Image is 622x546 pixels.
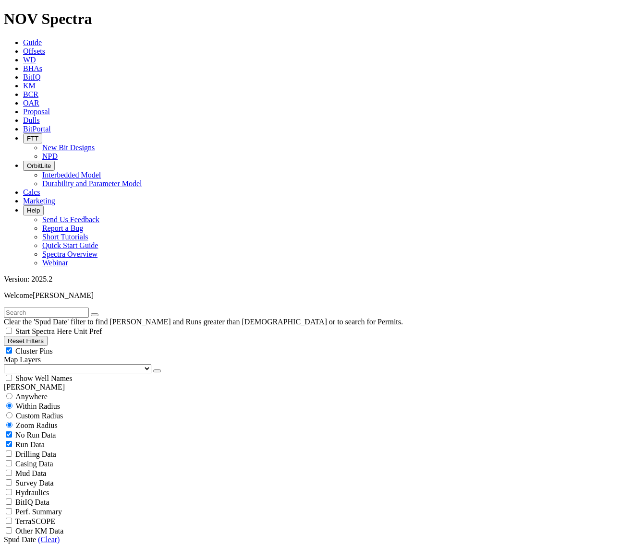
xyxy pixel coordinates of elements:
span: Other KM Data [15,527,63,535]
a: Send Us Feedback [42,215,99,224]
span: FTT [27,135,38,142]
span: Cluster Pins [15,347,53,355]
a: (Clear) [38,535,60,544]
span: Show Well Names [15,374,72,382]
span: Anywhere [15,392,48,401]
filter-controls-checkbox: TerraSCOPE Data [4,526,618,535]
span: TerraSCOPE [15,517,55,525]
a: Guide [23,38,42,47]
div: Version: 2025.2 [4,275,618,284]
span: Help [27,207,40,214]
filter-controls-checkbox: TerraSCOPE Data [4,516,618,526]
span: Perf. Summary [15,508,62,516]
span: Within Radius [16,402,60,410]
h1: NOV Spectra [4,10,618,28]
span: Custom Radius [16,412,63,420]
a: Report a Bug [42,224,83,232]
span: Start Spectra Here [15,327,72,335]
a: BitPortal [23,125,51,133]
span: Run Data [15,440,45,449]
input: Search [4,308,89,318]
a: Short Tutorials [42,233,88,241]
a: Webinar [42,259,68,267]
a: Dulls [23,116,40,124]
p: Welcome [4,291,618,300]
a: Quick Start Guide [42,241,98,249]
a: Calcs [23,188,40,196]
span: Mud Data [15,469,46,477]
a: OAR [23,99,39,107]
span: No Run Data [15,431,56,439]
span: Survey Data [15,479,54,487]
a: BitIQ [23,73,40,81]
span: Drilling Data [15,450,56,458]
button: Help [23,205,44,215]
div: [PERSON_NAME] [4,383,618,392]
a: WD [23,56,36,64]
a: Interbedded Model [42,171,101,179]
a: Spectra Overview [42,250,98,258]
a: NPD [42,152,58,160]
a: Marketing [23,197,55,205]
button: OrbitLite [23,161,55,171]
span: Zoom Radius [16,421,58,429]
a: Offsets [23,47,45,55]
span: Map Layers [4,356,41,364]
span: BitIQ Data [15,498,49,506]
a: KM [23,82,36,90]
span: [PERSON_NAME] [33,291,94,299]
a: BCR [23,90,38,98]
span: OrbitLite [27,162,51,169]
a: Durability and Parameter Model [42,179,142,188]
span: Unit Pref [73,327,102,335]
a: BHAs [23,64,42,72]
span: Hydraulics [15,488,49,497]
a: Proposal [23,107,50,116]
span: Clear the 'Spud Date' filter to find [PERSON_NAME] and Runs greater than [DEMOGRAPHIC_DATA] or to... [4,318,403,326]
button: Reset Filters [4,336,48,346]
button: FTT [23,133,42,143]
span: Spud Date [4,535,36,544]
filter-controls-checkbox: Performance Summary [4,507,618,516]
filter-controls-checkbox: Hydraulics Analysis [4,487,618,497]
a: New Bit Designs [42,143,95,152]
span: Casing Data [15,460,53,468]
input: Start Spectra Here [6,328,12,334]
